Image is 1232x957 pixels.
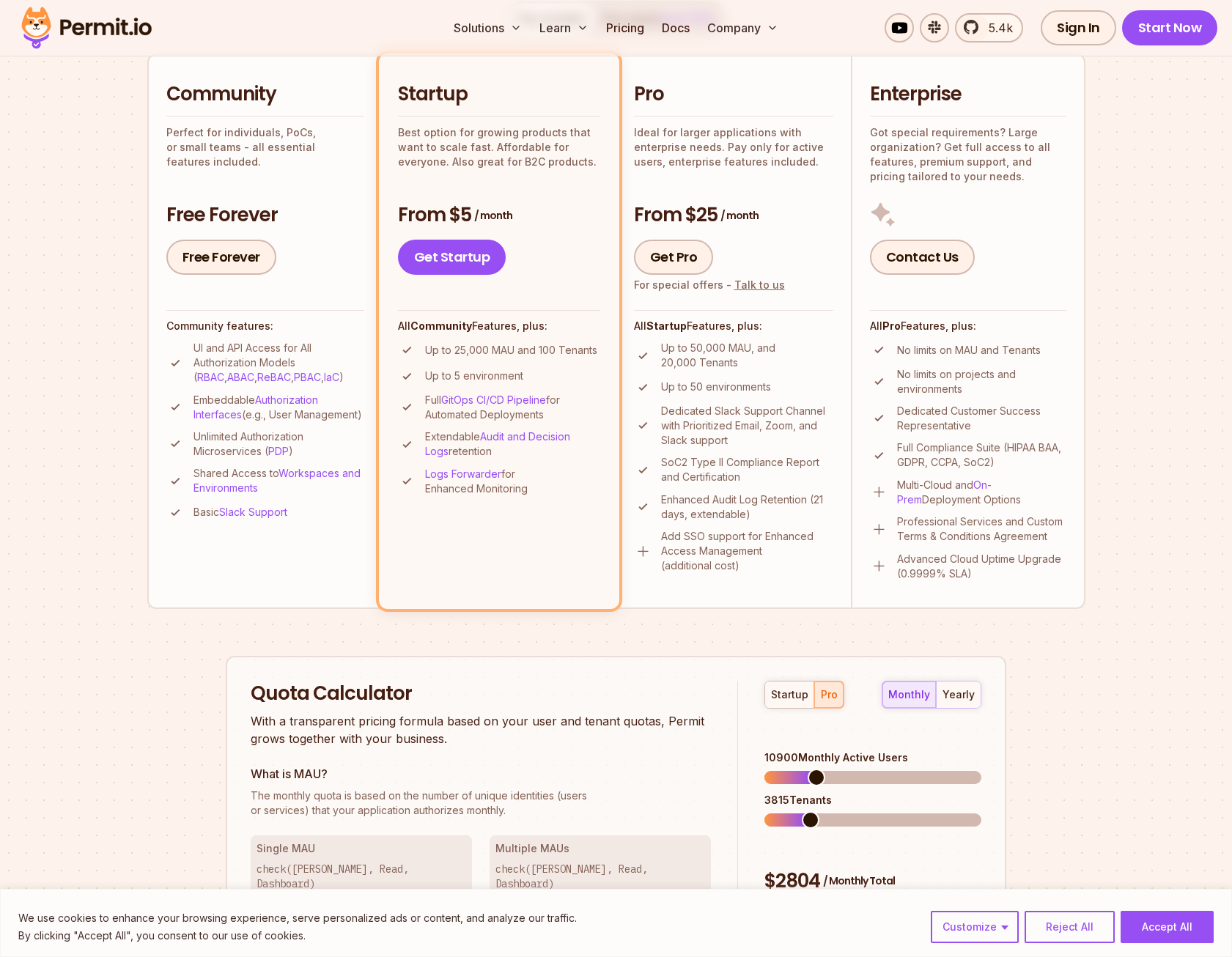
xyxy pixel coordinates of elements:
a: Pricing [600,13,650,43]
a: Start Now [1122,10,1218,45]
a: On-Prem [897,479,992,506]
p: No limits on MAU and Tenants [897,343,1041,358]
a: Get Startup [398,240,506,275]
a: Logs Forwarder [425,468,501,480]
a: Contact Us [870,240,975,275]
div: 3815 Tenants [764,793,981,808]
h2: Enterprise [870,81,1066,108]
h4: Community features: [166,319,364,333]
p: for Enhanced Monitoring [425,467,600,496]
h2: Pro [634,81,833,108]
a: Slack Support [219,506,287,518]
strong: Community [410,319,472,332]
h3: What is MAU? [251,765,711,783]
p: check([PERSON_NAME], Read, Dashboard) check([PERSON_NAME], Read, Dashboard) check([PERSON_NAME], ... [495,862,705,950]
a: IaC [324,371,339,383]
p: No limits on projects and environments [897,367,1066,396]
h2: Community [166,81,364,108]
p: Up to 50,000 MAU, and 20,000 Tenants [661,341,833,370]
a: Free Forever [166,240,276,275]
h4: All Features, plus: [398,319,600,333]
p: Got special requirements? Large organization? Get full access to all features, premium support, a... [870,125,1066,184]
strong: Startup [646,319,687,332]
p: By clicking "Accept All", you consent to our use of cookies. [18,927,577,945]
a: Docs [656,13,696,43]
h3: Free Forever [166,202,364,229]
p: Enhanced Audit Log Retention (21 days, extendable) [661,492,833,522]
p: Perfect for individuals, PoCs, or small teams - all essential features included. [166,125,364,169]
p: Up to 5 environment [425,369,523,383]
a: Authorization Interfaces [193,393,318,421]
p: UI and API Access for All Authorization Models ( , , , , ) [193,341,364,385]
p: Up to 50 environments [661,380,771,394]
div: For special offers - [634,278,785,292]
p: Full Compliance Suite (HIPAA BAA, GDPR, CCPA, SoC2) [897,440,1066,470]
span: / month [474,208,512,223]
button: Reject All [1025,911,1115,943]
button: Company [701,13,784,43]
p: SoC2 Type II Compliance Report and Certification [661,455,833,484]
p: Best option for growing products that want to scale fast. Affordable for everyone. Also great for... [398,125,600,169]
p: Multi-Cloud and Deployment Options [897,478,1066,507]
p: Up to 25,000 MAU and 100 Tenants [425,343,597,358]
span: / month [720,208,759,223]
h2: Startup [398,81,600,108]
h4: All Features, plus: [634,319,833,333]
button: Solutions [448,13,528,43]
div: 10900 Monthly Active Users [764,750,981,765]
div: startup [771,687,808,702]
p: With a transparent pricing formula based on your user and tenant quotas, Permit grows together wi... [251,712,711,747]
h3: From $5 [398,202,600,229]
a: PDP [268,445,289,457]
p: Basic [193,505,287,520]
p: We use cookies to enhance your browsing experience, serve personalized ads or content, and analyz... [18,909,577,927]
a: Sign In [1041,10,1116,45]
p: Embeddable (e.g., User Management) [193,393,364,422]
p: Advanced Cloud Uptime Upgrade (0.9999% SLA) [897,552,1066,581]
h3: Single MAU [257,841,466,856]
button: Customize [931,911,1019,943]
img: Permit logo [15,3,158,53]
p: or services) that your application authorizes monthly. [251,788,711,818]
a: GitOps CI/CD Pipeline [441,393,546,406]
a: 5.4k [955,13,1023,43]
a: Audit and Decision Logs [425,430,570,457]
div: yearly [943,687,975,702]
h3: From $25 [634,202,833,229]
p: Add SSO support for Enhanced Access Management (additional cost) [661,529,833,573]
h4: All Features, plus: [870,319,1066,333]
button: Learn [534,13,594,43]
p: Ideal for larger applications with enterprise needs. Pay only for active users, enterprise featur... [634,125,833,169]
p: Dedicated Slack Support Channel with Prioritized Email, Zoom, and Slack support [661,404,833,448]
p: Shared Access to [193,466,364,495]
span: / Monthly Total [823,873,895,888]
a: Talk to us [734,278,785,291]
strong: Pro [882,319,901,332]
p: Full for Automated Deployments [425,393,600,422]
p: Unlimited Authorization Microservices ( ) [193,429,364,459]
p: check([PERSON_NAME], Read, Dashboard) check([PERSON_NAME], Create, Widget) GetUserPermissions([PE... [257,862,466,950]
p: Professional Services and Custom Terms & Conditions Agreement [897,514,1066,544]
a: ReBAC [257,371,291,383]
div: $ 2804 [764,868,981,895]
h2: Quota Calculator [251,681,711,707]
span: 5.4k [980,19,1013,37]
p: Dedicated Customer Success Representative [897,404,1066,433]
a: ABAC [227,371,254,383]
a: RBAC [197,371,224,383]
h3: Multiple MAUs [495,841,705,856]
button: Accept All [1121,911,1214,943]
span: The monthly quota is based on the number of unique identities (users [251,788,711,803]
a: PBAC [294,371,321,383]
p: Extendable retention [425,429,600,459]
a: Get Pro [634,240,714,275]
